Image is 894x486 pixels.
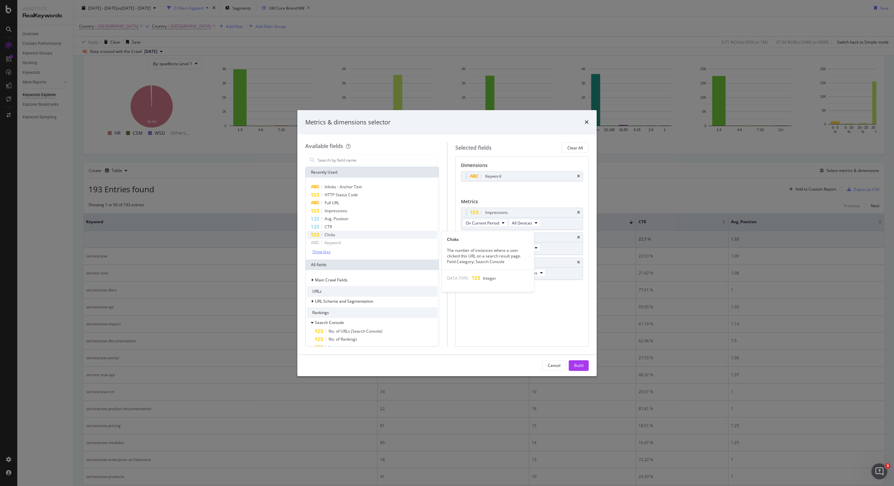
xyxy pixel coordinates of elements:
div: times [577,211,580,215]
span: No. of Rankings [329,336,357,342]
span: DATA TYPE: [447,275,469,281]
span: HTTP Status Code [325,192,358,198]
div: Available fields [305,142,343,150]
div: Selected fields [455,144,492,152]
button: Cancel [542,360,566,371]
div: Impressions [485,209,508,216]
span: Keyword [325,240,341,245]
div: ImpressionstimesOn Current PeriodAll Devices [461,208,583,230]
div: times [585,118,589,127]
div: Metrics [461,198,583,208]
span: URL Scheme and Segmentation [315,298,373,304]
span: Clicks [325,232,335,238]
div: URLs [307,286,437,297]
span: Search Console [315,320,344,325]
button: Build [569,360,589,371]
div: The number of instances where a user clicked this URL on a search result page. Field Category: Se... [442,247,534,264]
span: On Current Period [466,220,499,226]
span: Avg. Position [325,216,348,222]
div: Metrics & dimensions selector [305,118,390,127]
span: Full URL [325,200,339,206]
div: Keyword [485,173,501,180]
div: Clear All [567,145,583,151]
div: Cancel [548,363,560,368]
div: Keywordtimes [461,171,583,181]
span: Inlinks - Anchor Text [325,184,362,190]
input: Search by field name [317,155,437,165]
div: All fields [306,259,439,270]
button: On Current Period [463,219,508,227]
button: All Devices [509,219,540,227]
span: CTR [325,224,332,230]
div: times [577,174,580,178]
div: Show less [312,249,331,254]
div: Dimensions [461,162,583,171]
div: Build [574,363,583,368]
div: modal [297,110,597,376]
span: Main Crawl Fields [315,277,348,283]
div: times [577,260,580,264]
iframe: Intercom live chat [871,463,887,479]
div: Rankings [307,307,437,318]
div: Recently Used [306,167,439,178]
span: Impressions [325,208,347,214]
span: 3 [885,463,890,469]
button: Clear All [562,142,589,153]
span: Integer [483,275,496,281]
div: times [577,236,580,240]
span: No. of URLs (Search Console) [329,328,382,334]
div: Clicks [442,237,534,242]
span: All Devices [512,220,532,226]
